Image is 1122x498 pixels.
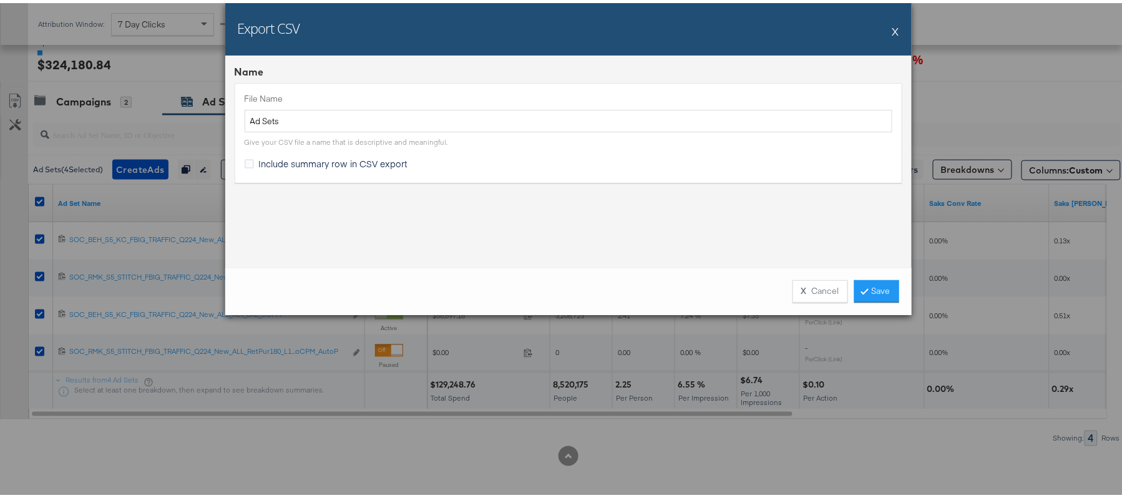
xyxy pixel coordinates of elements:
[235,62,902,76] div: Name
[801,282,807,294] strong: X
[793,277,848,300] button: XCancel
[238,16,300,34] h2: Export CSV
[892,16,899,41] button: X
[854,277,899,300] a: Save
[259,154,408,167] span: Include summary row in CSV export
[245,134,448,144] div: Give your CSV file a name that is descriptive and meaningful.
[245,90,892,102] label: File Name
